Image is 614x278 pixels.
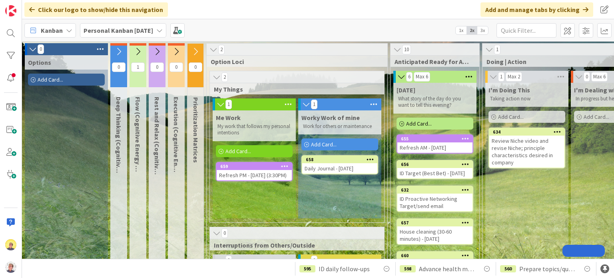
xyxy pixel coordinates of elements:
[303,123,377,130] p: Work for others or maintenance
[397,135,472,142] div: 655
[24,2,168,17] div: Click our logo to show/hide this navigation
[397,194,472,211] div: ID Proactive Networking Target/send email
[217,163,292,170] div: 659
[217,123,291,136] p: My work that follows my personal intentions
[416,75,428,79] div: Max 6
[211,58,377,66] span: Option Loci
[112,62,126,72] span: 0
[216,114,241,122] span: Me Work
[584,113,609,120] span: Add Card...
[302,163,377,174] div: Daily Journal - [DATE]
[397,252,472,259] div: 660
[498,72,504,82] span: 1
[299,265,315,272] div: 595
[496,23,556,38] input: Quick Filter...
[401,187,472,193] div: 632
[397,86,415,94] span: Today
[400,265,416,272] div: 598
[217,170,292,180] div: Refresh PM - [DATE] (3:30PM)
[406,120,432,127] span: Add Card...
[480,2,593,17] div: Add and manage tabs by clicking
[456,26,466,34] span: 1x
[500,265,516,272] div: 560
[519,264,576,274] span: Prepare topics/questions for for info interview call with [PERSON_NAME] at CultureAmp
[169,62,183,72] span: 0
[477,26,488,34] span: 3x
[397,219,472,244] div: 657House cleaning (30-60 minutes) - [DATE]
[489,128,564,136] div: 634
[488,86,530,94] span: I'm Doing This
[489,136,564,168] div: Review Niche video and revise Niche; principle characteristics desired in company
[406,72,413,82] span: 6
[490,96,564,102] p: Taking action now
[5,262,16,273] img: avatar
[150,62,164,72] span: 0
[115,97,123,200] span: Deep Thinking (Cognitive Energy H)
[225,148,251,155] span: Add Card...
[593,75,606,79] div: Max 6
[466,26,477,34] span: 2x
[398,96,472,109] p: What story of the day do you want to tell this evening?
[192,97,200,163] span: Prioritization Matrices
[28,58,51,66] span: Options
[584,72,590,82] span: 0
[38,76,63,83] span: Add Card...
[397,142,472,153] div: Refresh AM - [DATE]
[311,141,337,148] span: Add Card...
[397,161,472,168] div: 656
[419,264,476,274] span: Advance health metrics module in CSM D2D
[153,97,161,200] span: Rest and Relax (Cognitive Energy L)
[84,26,153,34] b: Personal Kanban [DATE]
[397,226,472,244] div: House cleaning (30-60 minutes) - [DATE]
[311,100,317,109] span: 1
[397,252,472,277] div: 660
[134,97,142,180] span: Flow (Cognitive Energy M-H)
[319,264,370,274] span: ID daily follow-ups
[302,156,377,163] div: 658
[401,253,472,258] div: 660
[397,186,472,194] div: 632
[489,128,564,168] div: 634Review Niche video and revise Niche; principle characteristics desired in company
[220,164,292,169] div: 659
[41,26,63,35] span: Kanban
[508,75,520,79] div: Max 2
[395,58,469,66] span: Anticipated Ready for Action
[397,186,472,211] div: 632ID Proactive Networking Target/send email
[397,135,472,153] div: 655Refresh AM - [DATE]
[311,256,317,265] span: 0
[5,5,16,16] img: Visit kanbanzone.com
[397,168,472,178] div: ID Target (Best Bet) - [DATE]
[402,45,411,54] span: 10
[306,157,377,162] div: 658
[225,256,232,265] span: 0
[401,162,472,167] div: 656
[38,44,44,54] span: 0
[493,129,564,135] div: 634
[401,136,472,142] div: 655
[401,220,472,226] div: 657
[302,156,377,174] div: 658Daily Journal - [DATE]
[494,45,500,54] span: 1
[221,72,228,82] span: 2
[217,163,292,180] div: 659Refresh PM - [DATE] (3:30PM)
[131,62,145,72] span: 1
[5,239,16,250] img: JW
[225,100,232,109] span: 1
[301,114,360,122] span: Worky Work of mine
[218,45,225,54] span: 2
[221,228,228,238] span: 0
[397,161,472,178] div: 656ID Target (Best Bet) - [DATE]
[498,113,524,120] span: Add Card...
[172,97,180,231] span: Execution (Cognitive Energy L-M)
[397,219,472,226] div: 657
[214,241,374,249] span: Interruptions from Others/Outside
[189,62,202,72] span: 0
[214,85,374,93] span: My Things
